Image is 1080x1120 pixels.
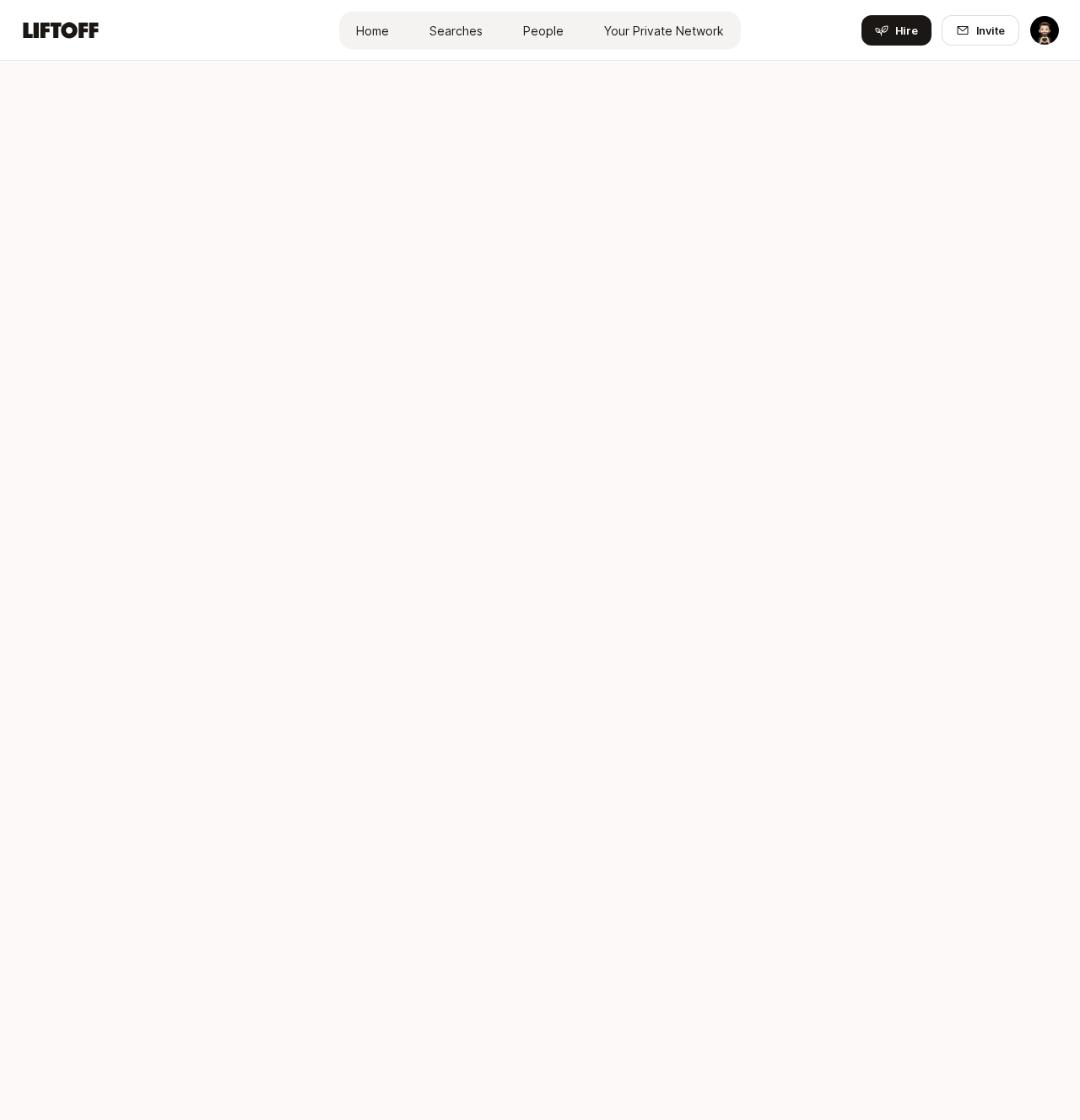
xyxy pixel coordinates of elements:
[416,14,496,46] a: Searches
[604,21,724,39] span: Your Private Network
[343,14,402,46] a: Home
[510,14,577,46] a: People
[523,21,564,39] span: People
[942,15,1019,46] button: Invite
[861,15,931,46] button: Hire
[976,22,1005,39] span: Invite
[591,14,737,46] a: Your Private Network
[356,21,389,39] span: Home
[895,22,918,39] span: Hire
[1030,16,1059,45] img: Tin Kadoic
[1029,15,1060,46] button: Tin Kadoic
[429,21,483,39] span: Searches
